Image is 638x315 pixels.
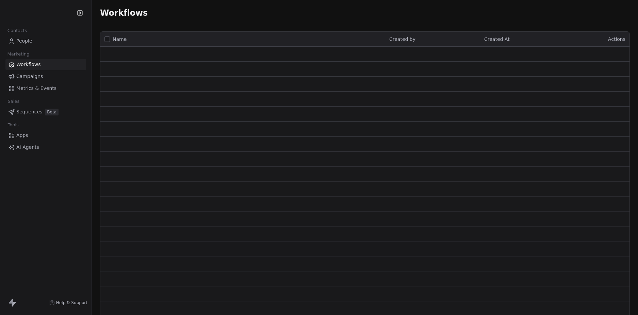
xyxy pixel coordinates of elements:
span: People [16,37,32,45]
a: People [5,35,86,47]
span: Contacts [4,26,30,36]
span: Workflows [100,8,148,18]
a: Metrics & Events [5,83,86,94]
span: Created At [484,36,510,42]
span: Tools [5,120,21,130]
span: Marketing [4,49,32,59]
span: Name [113,36,127,43]
span: Sales [5,96,22,107]
span: Beta [45,109,59,115]
span: Metrics & Events [16,85,56,92]
span: Apps [16,132,28,139]
span: Help & Support [56,300,87,305]
span: Workflows [16,61,41,68]
a: SequencesBeta [5,106,86,117]
a: Apps [5,130,86,141]
a: Campaigns [5,71,86,82]
span: Created by [389,36,415,42]
a: AI Agents [5,142,86,153]
span: Actions [608,36,625,42]
span: Sequences [16,108,42,115]
span: Campaigns [16,73,43,80]
a: Help & Support [49,300,87,305]
span: AI Agents [16,144,39,151]
a: Workflows [5,59,86,70]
